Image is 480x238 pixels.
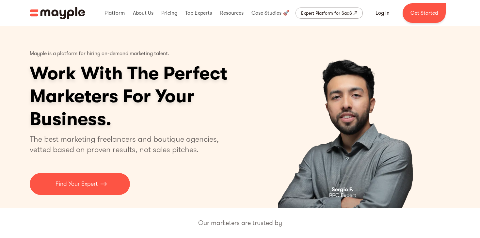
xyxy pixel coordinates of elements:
p: The best marketing freelancers and boutique agencies, vetted based on proven results, not sales p... [30,134,227,155]
a: Log In [368,5,397,21]
p: Find Your Expert [56,180,98,188]
div: Pricing [160,3,179,24]
a: Expert Platform for SaaS [296,8,363,19]
div: Platform [103,3,126,24]
a: Get Started [403,3,446,23]
div: Top Experts [184,3,214,24]
div: Expert Platform for SaaS [301,9,352,17]
p: Mayple is a platform for hiring on-demand marketing talent. [30,46,169,62]
div: About Us [131,3,155,24]
a: home [30,7,85,19]
h1: Work With The Perfect Marketers For Your Business. [30,62,278,131]
div: Resources [218,3,245,24]
div: 1 of 4 [246,26,450,208]
a: Find Your Expert [30,173,130,195]
div: carousel [246,26,450,208]
img: Mayple logo [30,7,85,19]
